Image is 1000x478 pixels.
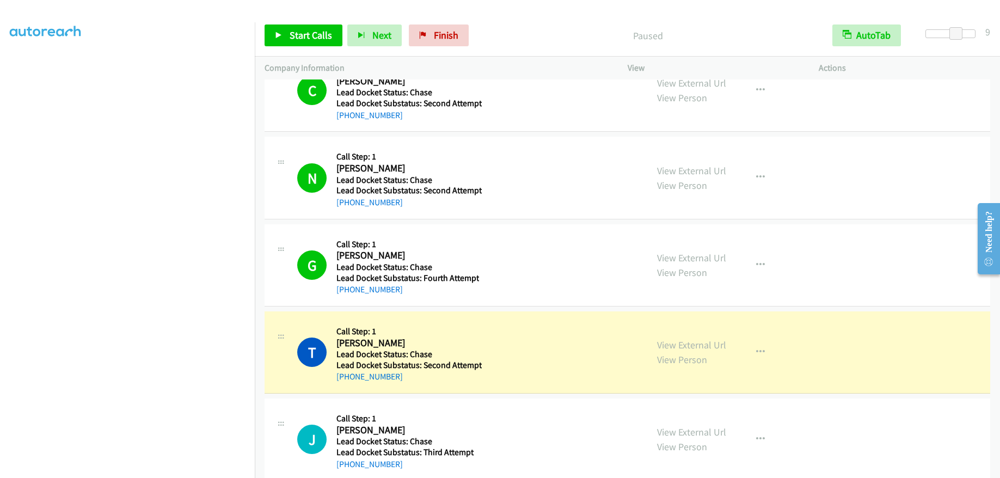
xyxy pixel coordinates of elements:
h5: Lead Docket Status: Chase [336,436,478,447]
a: [PHONE_NUMBER] [336,197,403,207]
a: View External Url [657,77,726,89]
a: View Person [657,91,707,104]
h1: G [297,250,327,280]
h5: Call Step: 1 [336,413,478,424]
a: View Person [657,440,707,453]
a: [PHONE_NUMBER] [336,459,403,469]
a: View Person [657,179,707,192]
h5: Lead Docket Status: Chase [336,87,482,98]
h1: T [297,338,327,367]
button: AutoTab [832,24,901,46]
h5: Lead Docket Substatus: Fourth Attempt [336,273,479,284]
h5: Lead Docket Substatus: Third Attempt [336,447,478,458]
a: [PHONE_NUMBER] [336,284,403,295]
h5: Lead Docket Substatus: Second Attempt [336,98,482,109]
p: View [628,62,799,75]
p: Actions [819,62,990,75]
h5: Lead Docket Status: Chase [336,262,479,273]
a: Start Calls [265,24,342,46]
h5: Lead Docket Status: Chase [336,349,482,360]
h2: [PERSON_NAME] [336,424,478,437]
span: Finish [434,29,458,41]
div: 9 [985,24,990,39]
a: Finish [409,24,469,46]
h5: Call Step: 1 [336,239,479,250]
button: Next [347,24,402,46]
h2: [PERSON_NAME] [336,162,478,175]
a: [PHONE_NUMBER] [336,110,403,120]
h5: Lead Docket Status: Chase [336,175,482,186]
a: [PHONE_NUMBER] [336,371,403,382]
h1: C [297,76,327,105]
a: View External Url [657,426,726,438]
h5: Call Step: 1 [336,151,482,162]
a: View External Url [657,252,726,264]
a: View Person [657,266,707,279]
a: View Person [657,353,707,366]
h5: Lead Docket Substatus: Second Attempt [336,185,482,196]
h2: [PERSON_NAME] [336,337,478,350]
span: Start Calls [290,29,332,41]
p: Company Information [265,62,608,75]
h1: N [297,163,327,193]
p: Paused [483,28,813,43]
h5: Call Step: 1 [336,326,482,337]
div: The call is yet to be attempted [297,425,327,454]
h1: J [297,425,327,454]
span: Next [372,29,391,41]
h5: Lead Docket Substatus: Second Attempt [336,360,482,371]
h2: [PERSON_NAME] [336,249,478,262]
h2: [PERSON_NAME] [336,75,478,88]
a: View External Url [657,164,726,177]
iframe: Resource Center [968,195,1000,282]
a: View External Url [657,339,726,351]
